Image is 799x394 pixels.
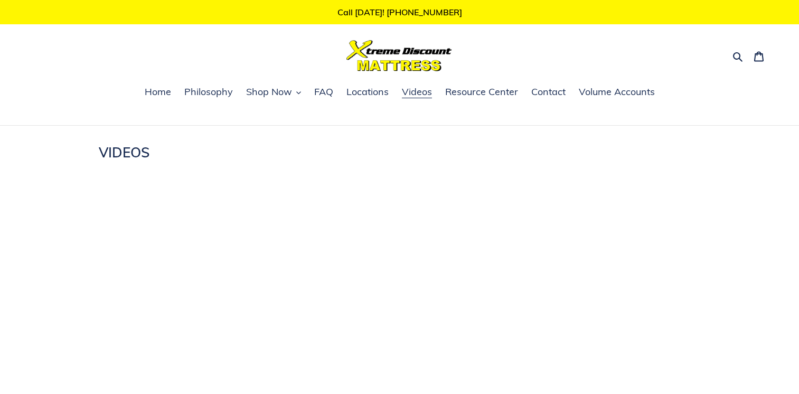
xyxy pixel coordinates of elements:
span: Resource Center [445,86,518,98]
span: Locations [346,86,389,98]
a: Resource Center [440,85,523,100]
a: Philosophy [179,85,238,100]
span: Videos [402,86,432,98]
span: Shop Now [246,86,292,98]
iframe: yt-video [408,207,701,372]
a: Locations [341,85,394,100]
span: Home [145,86,171,98]
a: FAQ [309,85,339,100]
span: Volume Accounts [579,86,655,98]
span: Philosophy [184,86,233,98]
a: Volume Accounts [574,85,660,100]
a: Home [139,85,176,100]
span: VIDEOS [99,144,149,161]
span: Contact [531,86,566,98]
a: Videos [397,85,437,100]
span: FAQ [314,86,333,98]
a: Contact [526,85,571,100]
button: Shop Now [241,85,306,100]
img: Xtreme Discount Mattress [346,40,452,71]
iframe: yt-video [99,207,392,372]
